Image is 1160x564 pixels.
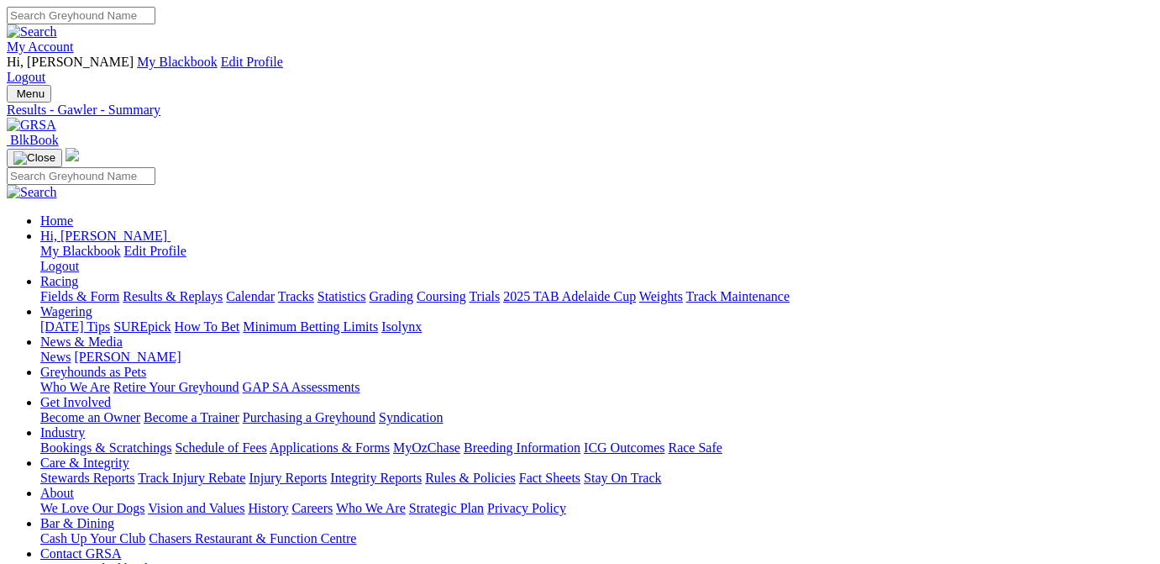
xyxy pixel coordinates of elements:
a: Grading [370,289,413,303]
a: About [40,486,74,500]
img: GRSA [7,118,56,133]
a: Weights [639,289,683,303]
a: Track Injury Rebate [138,471,245,485]
a: We Love Our Dogs [40,501,144,515]
input: Search [7,7,155,24]
a: ICG Outcomes [584,440,664,455]
a: Strategic Plan [409,501,484,515]
a: Retire Your Greyhound [113,380,239,394]
a: Purchasing a Greyhound [243,410,375,424]
div: Get Involved [40,410,1153,425]
a: Who We Are [40,380,110,394]
button: Toggle navigation [7,149,62,167]
span: Menu [17,87,45,100]
a: Racing [40,274,78,288]
a: Results - Gawler - Summary [7,103,1153,118]
div: Care & Integrity [40,471,1153,486]
a: Track Maintenance [686,289,790,303]
div: Hi, [PERSON_NAME] [40,244,1153,274]
a: Integrity Reports [330,471,422,485]
a: Edit Profile [221,55,283,69]
a: Fact Sheets [519,471,580,485]
a: Wagering [40,304,92,319]
a: Rules & Policies [425,471,516,485]
a: [PERSON_NAME] [74,350,181,364]
img: logo-grsa-white.png [66,148,79,161]
div: My Account [7,55,1153,85]
a: Tracks [278,289,314,303]
a: My Blackbook [137,55,218,69]
a: Become a Trainer [144,410,239,424]
a: Breeding Information [464,440,580,455]
img: Close [13,151,55,165]
div: Wagering [40,319,1153,335]
a: Vision and Values [148,501,244,515]
a: Trials [469,289,500,303]
a: Bar & Dining [40,516,114,530]
a: Hi, [PERSON_NAME] [40,229,171,243]
a: Become an Owner [40,410,140,424]
a: Applications & Forms [270,440,390,455]
a: Privacy Policy [487,501,566,515]
a: History [248,501,288,515]
a: Cash Up Your Club [40,531,145,546]
a: SUREpick [113,319,171,334]
div: Bar & Dining [40,531,1153,546]
a: My Account [7,40,74,54]
a: Logout [7,70,45,84]
a: Race Safe [668,440,722,455]
a: Industry [40,425,85,440]
a: Get Involved [40,395,111,409]
div: News & Media [40,350,1153,365]
div: Industry [40,440,1153,456]
span: BlkBook [10,133,59,147]
a: Schedule of Fees [175,440,266,455]
a: Home [40,213,73,228]
a: Isolynx [381,319,422,334]
a: Minimum Betting Limits [243,319,378,334]
a: News [40,350,71,364]
a: Bookings & Scratchings [40,440,171,455]
a: Coursing [417,289,466,303]
span: Hi, [PERSON_NAME] [7,55,134,69]
a: GAP SA Assessments [243,380,360,394]
div: About [40,501,1153,516]
a: Chasers Restaurant & Function Centre [149,531,356,546]
a: My Blackbook [40,244,121,258]
a: MyOzChase [393,440,460,455]
a: Injury Reports [249,471,327,485]
div: Greyhounds as Pets [40,380,1153,395]
a: Calendar [226,289,275,303]
div: Racing [40,289,1153,304]
button: Toggle navigation [7,85,51,103]
a: News & Media [40,335,123,349]
a: Logout [40,259,79,273]
a: Results & Replays [123,289,223,303]
a: Fields & Form [40,289,119,303]
img: Search [7,24,57,40]
a: Stay On Track [584,471,661,485]
a: BlkBook [7,133,59,147]
a: [DATE] Tips [40,319,110,334]
a: Care & Integrity [40,456,129,470]
a: Greyhounds as Pets [40,365,146,379]
img: Search [7,185,57,200]
a: Careers [291,501,333,515]
a: Stewards Reports [40,471,134,485]
span: Hi, [PERSON_NAME] [40,229,167,243]
a: Contact GRSA [40,546,121,561]
a: Who We Are [336,501,406,515]
a: Syndication [379,410,443,424]
a: Edit Profile [124,244,186,258]
a: Statistics [318,289,366,303]
input: Search [7,167,155,185]
a: 2025 TAB Adelaide Cup [503,289,636,303]
a: How To Bet [175,319,240,334]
